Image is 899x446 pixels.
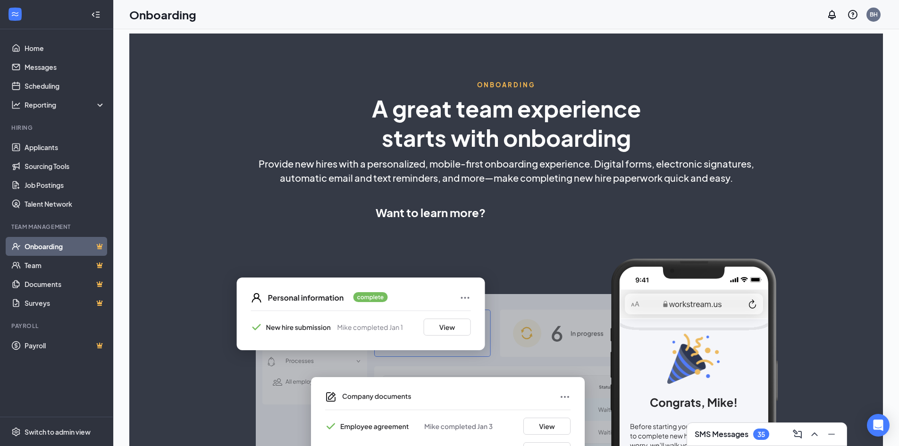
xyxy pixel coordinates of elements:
button: Minimize [824,427,839,442]
span: Provide new hires with a personalized, mobile-first onboarding experience. Digital forms, electro... [259,157,754,171]
span: starts with onboarding [382,123,631,152]
a: TeamCrown [25,256,105,275]
span: A great team experience [372,94,641,123]
span: Want to learn more? [376,204,486,221]
a: Job Postings [25,176,105,194]
div: Payroll [11,322,103,330]
div: Switch to admin view [25,427,91,437]
button: ComposeMessage [790,427,805,442]
a: Home [25,39,105,58]
span: automatic email and text reminders, and more—make completing new hire paperwork quick and easy. [280,171,733,185]
svg: ComposeMessage [792,429,803,440]
svg: Analysis [11,100,21,109]
div: BH [870,10,878,18]
a: Scheduling [25,76,105,95]
a: OnboardingCrown [25,237,105,256]
a: SurveysCrown [25,294,105,312]
span: ONBOARDING [477,81,536,89]
a: Messages [25,58,105,76]
a: Talent Network [25,194,105,213]
a: PayrollCrown [25,336,105,355]
button: ChevronUp [807,427,822,442]
h3: SMS Messages [695,429,748,439]
a: Sourcing Tools [25,157,105,176]
a: DocumentsCrown [25,275,105,294]
svg: ChevronUp [809,429,820,440]
svg: WorkstreamLogo [10,9,20,19]
a: Applicants [25,138,105,157]
svg: Settings [11,427,21,437]
div: Open Intercom Messenger [867,414,890,437]
div: Reporting [25,100,106,109]
svg: QuestionInfo [847,9,858,20]
div: 35 [757,430,765,438]
svg: Notifications [826,9,838,20]
svg: Collapse [91,10,101,19]
svg: Minimize [826,429,837,440]
div: Team Management [11,223,103,231]
div: Hiring [11,124,103,132]
h1: Onboarding [129,7,196,23]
